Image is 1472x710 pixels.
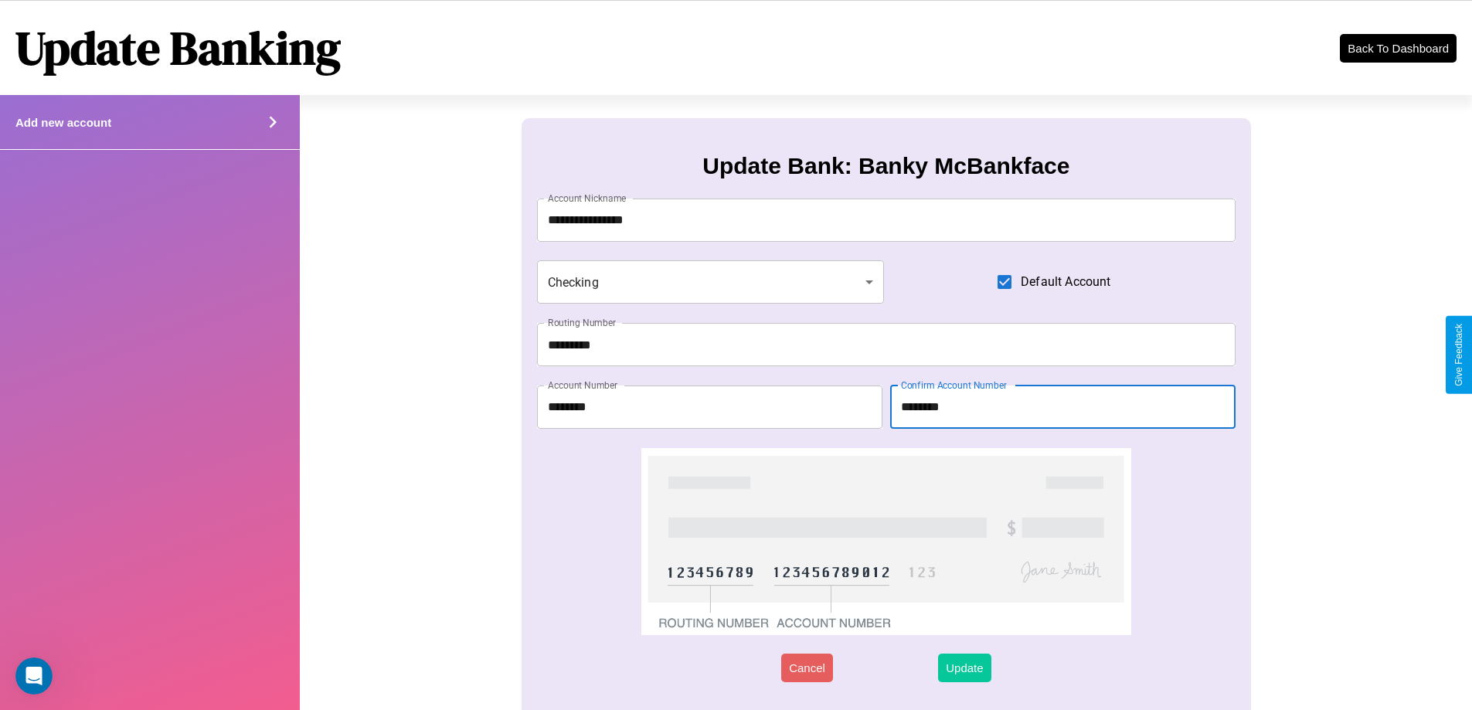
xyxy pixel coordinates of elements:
label: Routing Number [548,316,616,329]
h1: Update Banking [15,16,341,80]
button: Back To Dashboard [1340,34,1457,63]
iframe: Intercom live chat [15,657,53,695]
h4: Add new account [15,116,111,129]
div: Checking [537,260,885,304]
h3: Update Bank: Banky McBankface [702,153,1069,179]
label: Account Number [548,379,617,392]
button: Cancel [781,654,833,682]
button: Update [938,654,991,682]
span: Default Account [1021,273,1110,291]
label: Account Nickname [548,192,627,205]
img: check [641,448,1130,635]
div: Give Feedback [1453,324,1464,386]
label: Confirm Account Number [901,379,1007,392]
